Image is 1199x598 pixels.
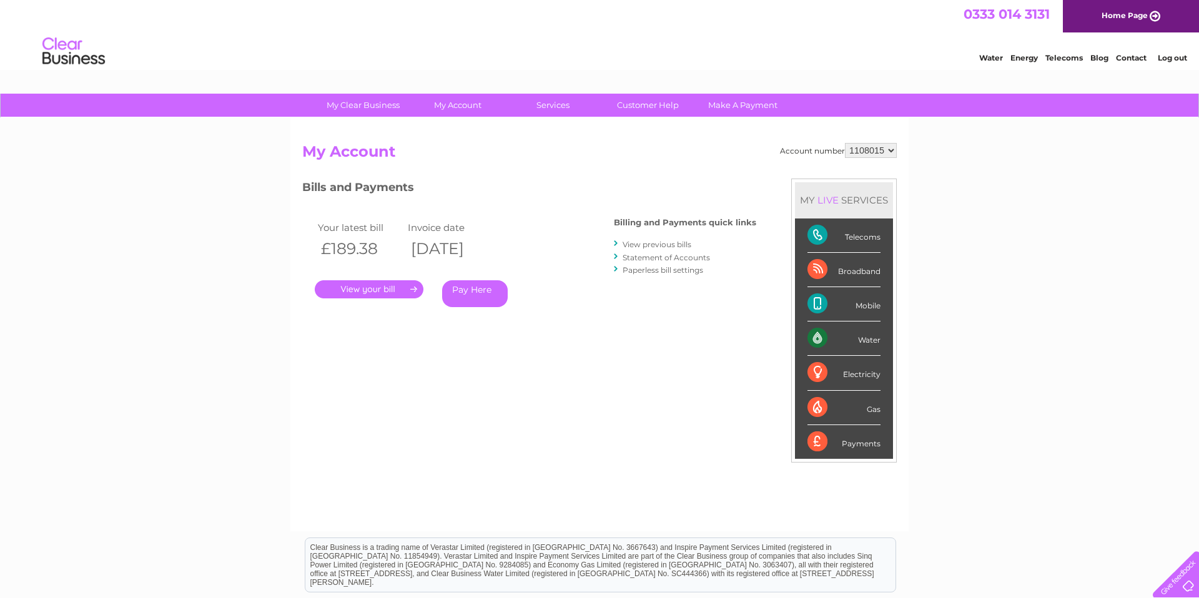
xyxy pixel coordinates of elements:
[691,94,794,117] a: Make A Payment
[315,280,423,298] a: .
[623,253,710,262] a: Statement of Accounts
[614,218,756,227] h4: Billing and Payments quick links
[964,6,1050,22] a: 0333 014 3131
[302,179,756,200] h3: Bills and Payments
[1158,53,1187,62] a: Log out
[807,356,881,390] div: Electricity
[623,240,691,249] a: View previous bills
[1045,53,1083,62] a: Telecoms
[42,32,106,71] img: logo.png
[807,321,881,356] div: Water
[807,287,881,321] div: Mobile
[815,194,841,206] div: LIVE
[780,143,897,158] div: Account number
[596,94,699,117] a: Customer Help
[1090,53,1108,62] a: Blog
[405,219,495,236] td: Invoice date
[1010,53,1038,62] a: Energy
[979,53,1003,62] a: Water
[1116,53,1147,62] a: Contact
[315,236,405,262] th: £189.38
[807,391,881,425] div: Gas
[312,94,415,117] a: My Clear Business
[501,94,604,117] a: Services
[302,143,897,167] h2: My Account
[807,425,881,459] div: Payments
[807,218,881,253] div: Telecoms
[623,265,703,275] a: Paperless bill settings
[405,236,495,262] th: [DATE]
[407,94,510,117] a: My Account
[442,280,508,307] a: Pay Here
[807,253,881,287] div: Broadband
[795,182,893,218] div: MY SERVICES
[305,7,896,61] div: Clear Business is a trading name of Verastar Limited (registered in [GEOGRAPHIC_DATA] No. 3667643...
[315,219,405,236] td: Your latest bill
